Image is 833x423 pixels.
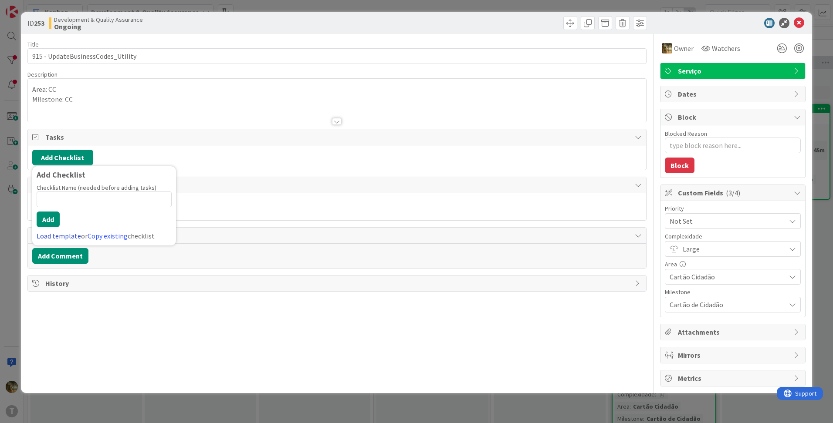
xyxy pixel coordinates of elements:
[45,278,630,289] span: History
[678,89,789,99] span: Dates
[27,70,58,78] span: Description
[27,18,44,28] span: ID
[45,132,630,142] span: Tasks
[54,16,143,23] span: Development & Quality Assurance
[37,231,172,241] div: or checklist
[665,233,801,239] div: Complexidade
[665,289,801,295] div: Milestone
[88,232,128,240] a: Copy existing
[37,232,81,240] a: Load template
[678,373,789,383] span: Metrics
[678,188,789,198] span: Custom Fields
[670,215,781,227] span: Not Set
[54,23,143,30] b: Ongoing
[678,66,789,76] span: Serviço
[665,130,707,138] label: Blocked Reason
[665,158,694,173] button: Block
[662,43,672,54] img: JC
[665,205,801,211] div: Priority
[678,327,789,337] span: Attachments
[27,40,39,48] label: Title
[45,230,630,241] span: Comments
[712,43,740,54] span: Watchers
[670,299,781,311] span: Cartão de Cidadão
[683,243,781,255] span: Large
[45,180,630,190] span: Links
[18,1,40,12] span: Support
[32,248,88,264] button: Add Comment
[34,19,44,27] b: 253
[665,261,801,267] div: Area
[678,350,789,360] span: Mirrors
[32,84,642,94] p: Area: CC
[37,171,172,179] div: Add Checklist
[678,112,789,122] span: Block
[37,184,156,191] label: Checklist Name (needed before adding tasks)
[726,188,740,197] span: ( 3/4 )
[32,94,642,104] p: Milestone: CC
[670,271,781,283] span: Cartão Cidadão
[37,211,60,227] button: Add
[32,150,93,165] button: Add Checklist
[674,43,694,54] span: Owner
[27,48,647,64] input: type card name here...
